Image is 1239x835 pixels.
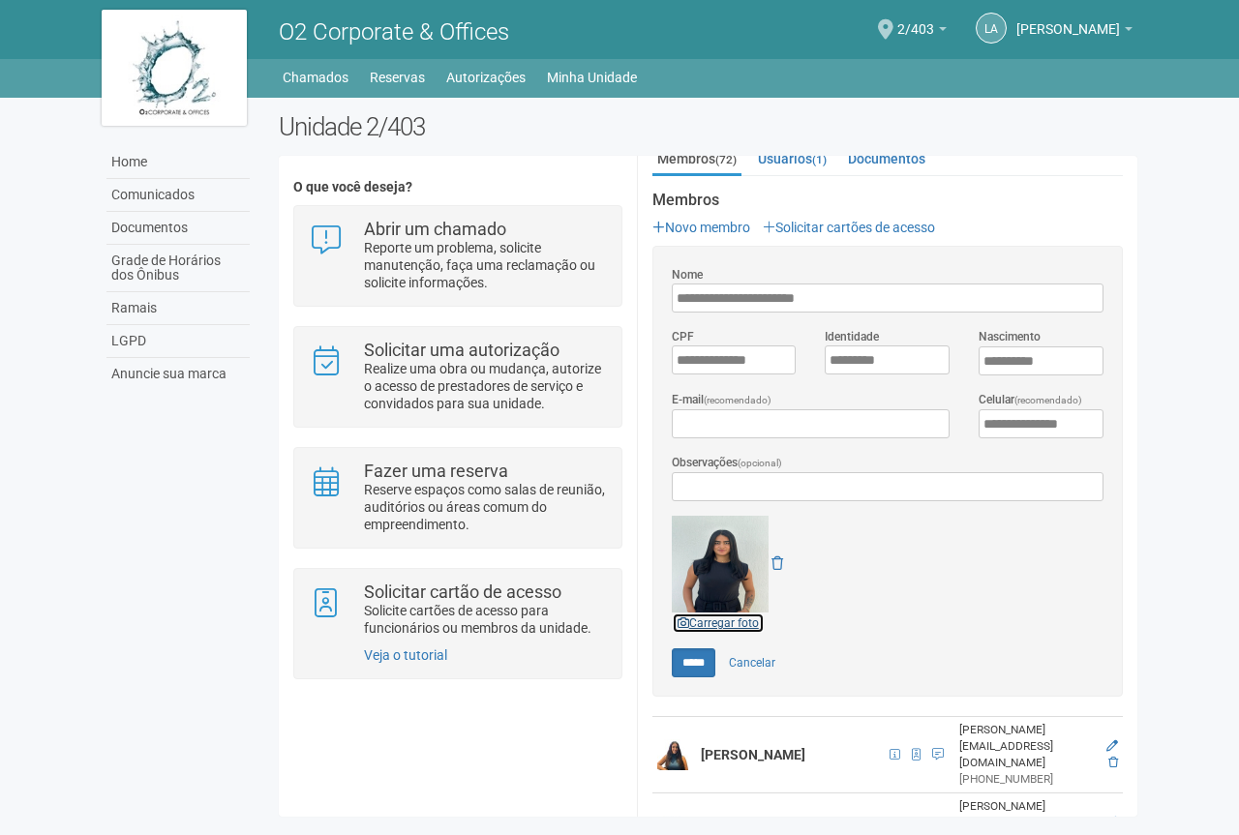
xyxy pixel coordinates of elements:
[102,10,247,126] img: logo.jpg
[279,112,1137,141] h2: Unidade 2/403
[738,458,782,468] span: (opcional)
[672,612,765,634] a: Carregar foto
[825,328,879,345] label: Identidade
[309,342,606,412] a: Solicitar uma autorização Realize uma obra ou mudança, autorize o acesso de prestadores de serviç...
[959,771,1093,788] div: [PHONE_NUMBER]
[672,266,703,283] label: Nome
[547,64,637,91] a: Minha Unidade
[718,648,786,677] a: Cancelar
[976,13,1007,44] a: LA
[652,192,1123,209] strong: Membros
[364,582,561,602] strong: Solicitar cartão de acesso
[106,325,250,358] a: LGPD
[843,144,930,173] a: Documentos
[812,153,827,166] small: (1)
[106,245,250,292] a: Grade de Horários dos Ônibus
[897,24,947,40] a: 2/403
[979,391,1082,409] label: Celular
[753,144,831,173] a: Usuários(1)
[283,64,348,91] a: Chamados
[364,461,508,481] strong: Fazer uma reserva
[959,722,1093,771] div: [PERSON_NAME][EMAIL_ADDRESS][DOMAIN_NAME]
[279,18,509,45] span: O2 Corporate & Offices
[106,179,250,212] a: Comunicados
[652,144,741,176] a: Membros(72)
[364,219,506,239] strong: Abrir um chamado
[763,220,935,235] a: Solicitar cartões de acesso
[672,516,769,612] img: GetFile
[364,647,447,663] a: Veja o tutorial
[1106,816,1118,829] a: Editar membro
[309,583,606,637] a: Solicitar cartão de acesso Solicite cartões de acesso para funcionários ou membros da unidade.
[364,602,607,637] p: Solicite cartões de acesso para funcionários ou membros da unidade.
[309,462,606,533] a: Fazer uma reserva Reserve espaços como salas de reunião, auditórios ou áreas comum do empreendime...
[701,747,805,762] strong: [PERSON_NAME]
[672,454,782,472] label: Observações
[106,146,250,179] a: Home
[657,739,688,770] img: user.png
[771,555,783,571] a: Remover
[652,220,750,235] a: Novo membro
[106,212,250,245] a: Documentos
[1016,3,1120,37] span: Luísa Antunes de Mesquita
[1014,395,1082,405] span: (recomendado)
[704,395,771,405] span: (recomendado)
[715,153,737,166] small: (72)
[979,328,1041,345] label: Nascimento
[446,64,526,91] a: Autorizações
[364,239,607,291] p: Reporte um problema, solicite manutenção, faça uma reclamação ou solicite informações.
[364,360,607,412] p: Realize uma obra ou mudança, autorize o acesso de prestadores de serviço e convidados para sua un...
[1016,24,1133,40] a: [PERSON_NAME]
[672,391,771,409] label: E-mail
[370,64,425,91] a: Reservas
[897,3,934,37] span: 2/403
[106,358,250,390] a: Anuncie sua marca
[1106,739,1118,753] a: Editar membro
[672,328,694,345] label: CPF
[309,221,606,291] a: Abrir um chamado Reporte um problema, solicite manutenção, faça uma reclamação ou solicite inform...
[293,180,621,194] h4: O que você deseja?
[364,340,559,360] strong: Solicitar uma autorização
[106,292,250,325] a: Ramais
[1108,756,1118,769] a: Excluir membro
[364,481,607,533] p: Reserve espaços como salas de reunião, auditórios ou áreas comum do empreendimento.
